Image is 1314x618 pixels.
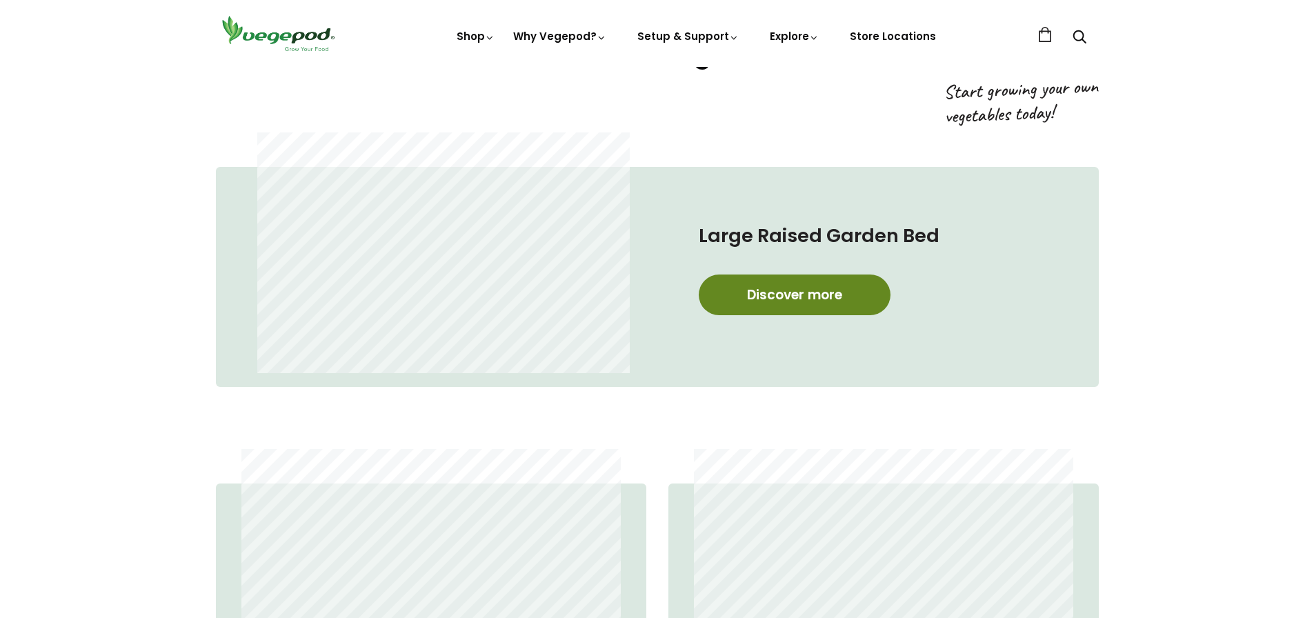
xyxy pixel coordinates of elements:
a: Discover more [699,275,890,315]
a: Why Vegepod? [513,29,607,43]
a: Store Locations [850,29,936,43]
h2: Our Range [216,40,1099,70]
a: Search [1073,31,1086,46]
a: Setup & Support [637,29,739,43]
h4: Large Raised Garden Bed [699,222,1044,250]
img: Vegepod [216,14,340,53]
a: Shop [457,29,495,43]
a: Explore [770,29,819,43]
